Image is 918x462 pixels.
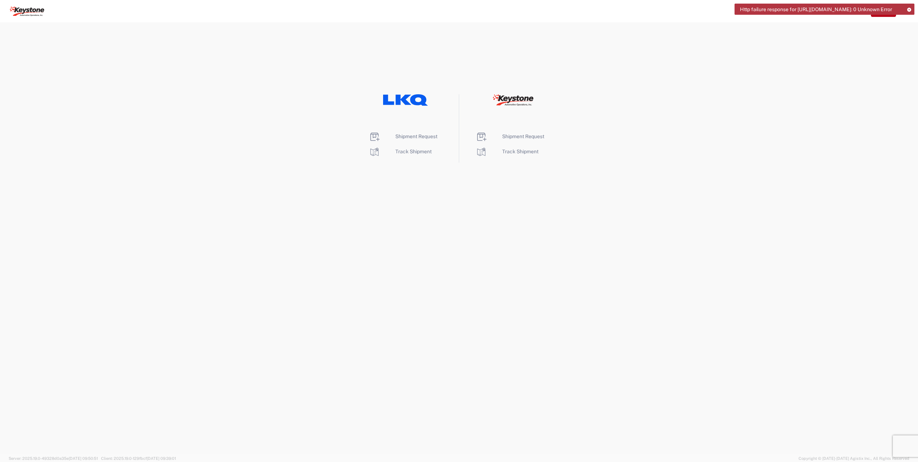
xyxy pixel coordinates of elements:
[395,133,437,139] span: Shipment Request
[101,456,176,461] span: Client: 2025.19.0-129fbcf
[369,149,432,154] a: Track Shipment
[502,133,544,139] span: Shipment Request
[9,456,98,461] span: Server: 2025.19.0-49328d0a35e
[476,133,544,139] a: Shipment Request
[395,149,432,154] span: Track Shipment
[69,456,98,461] span: [DATE] 09:50:51
[740,6,892,13] span: Http failure response for [URL][DOMAIN_NAME]: 0 Unknown Error
[147,456,176,461] span: [DATE] 09:39:01
[799,455,909,462] span: Copyright © [DATE]-[DATE] Agistix Inc., All Rights Reserved
[476,149,538,154] a: Track Shipment
[502,149,538,154] span: Track Shipment
[369,133,437,139] a: Shipment Request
